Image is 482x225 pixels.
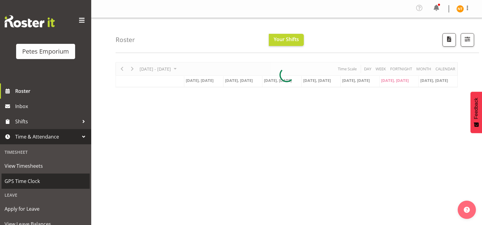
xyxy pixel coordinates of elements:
[442,33,456,47] button: Download a PDF of the roster according to the set date range.
[2,201,90,216] a: Apply for Leave
[22,47,69,56] div: Petes Emporium
[470,92,482,133] button: Feedback - Show survey
[15,117,79,126] span: Shifts
[464,207,470,213] img: help-xxl-2.png
[5,15,55,27] img: Rosterit website logo
[456,5,464,12] img: nicole-thomson8388.jpg
[5,161,87,171] span: View Timesheets
[15,86,88,96] span: Roster
[15,102,88,111] span: Inbox
[5,204,87,213] span: Apply for Leave
[2,158,90,174] a: View Timesheets
[473,98,479,119] span: Feedback
[5,177,87,186] span: GPS Time Clock
[2,189,90,201] div: Leave
[15,132,79,141] span: Time & Attendance
[461,33,474,47] button: Filter Shifts
[274,36,299,43] span: Your Shifts
[2,174,90,189] a: GPS Time Clock
[116,36,135,43] h4: Roster
[269,34,304,46] button: Your Shifts
[2,146,90,158] div: Timesheet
